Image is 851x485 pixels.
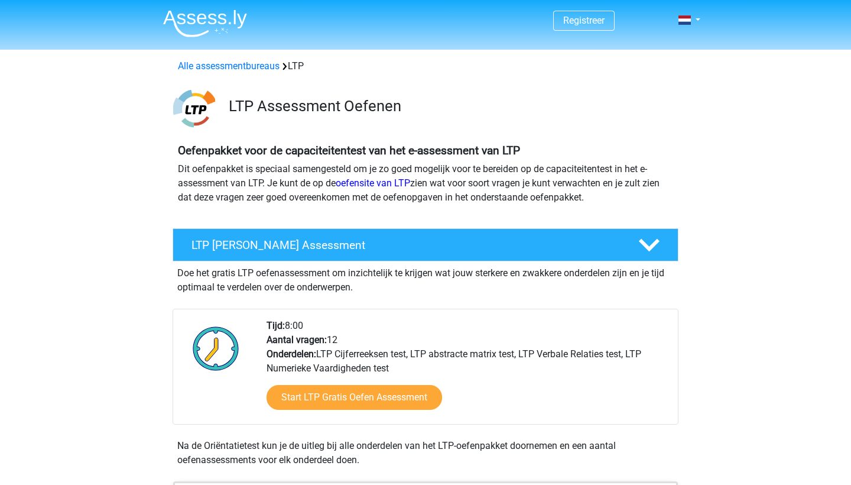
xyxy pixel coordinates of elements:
div: Na de Oriëntatietest kun je de uitleg bij alle onderdelen van het LTP-oefenpakket doornemen en ee... [173,439,678,467]
p: Dit oefenpakket is speciaal samengesteld om je zo goed mogelijk voor te bereiden op de capaciteit... [178,162,673,205]
a: Start LTP Gratis Oefen Assessment [267,385,442,410]
img: ltp.png [173,88,215,130]
h3: LTP Assessment Oefenen [229,97,669,115]
a: oefensite van LTP [336,177,410,189]
div: LTP [173,59,678,73]
b: Oefenpakket voor de capaciteitentest van het e-assessment van LTP [178,144,520,157]
a: LTP [PERSON_NAME] Assessment [168,228,683,261]
div: Doe het gratis LTP oefenassessment om inzichtelijk te krijgen wat jouw sterkere en zwakkere onder... [173,261,678,295]
a: Registreer [563,15,605,26]
img: Assessly [163,9,247,37]
b: Onderdelen: [267,348,316,360]
img: Klok [186,319,246,378]
div: 8:00 12 LTP Cijferreeksen test, LTP abstracte matrix test, LTP Verbale Relaties test, LTP Numerie... [258,319,677,424]
b: Tijd: [267,320,285,331]
h4: LTP [PERSON_NAME] Assessment [191,238,619,252]
b: Aantal vragen: [267,334,327,345]
a: Alle assessmentbureaus [178,60,280,72]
